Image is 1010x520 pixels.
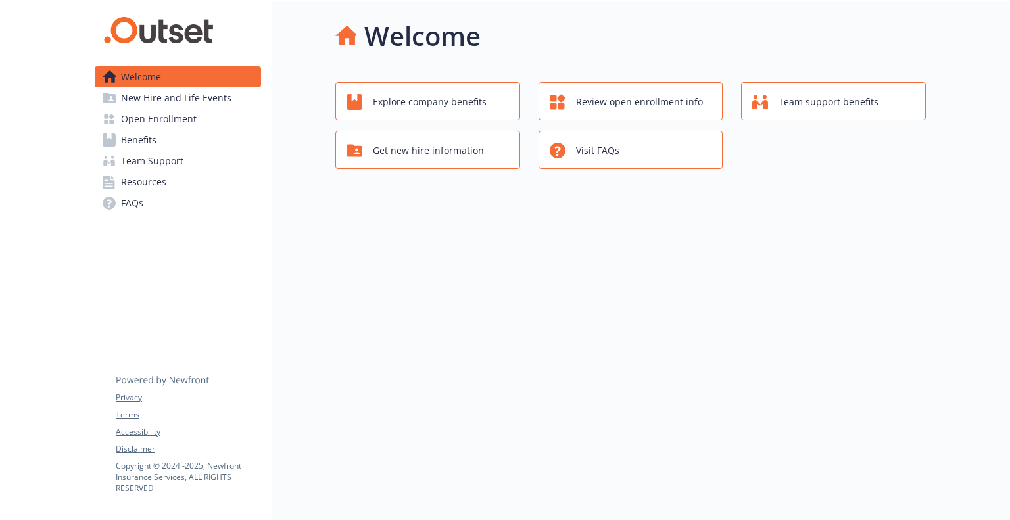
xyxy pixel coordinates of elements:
[121,130,156,151] span: Benefits
[364,16,481,56] h1: Welcome
[95,87,261,108] a: New Hire and Life Events
[539,82,723,120] button: Review open enrollment info
[373,89,487,114] span: Explore company benefits
[116,443,260,455] a: Disclaimer
[741,82,926,120] button: Team support benefits
[121,87,231,108] span: New Hire and Life Events
[116,426,260,438] a: Accessibility
[95,193,261,214] a: FAQs
[576,138,619,163] span: Visit FAQs
[116,460,260,494] p: Copyright © 2024 - 2025 , Newfront Insurance Services, ALL RIGHTS RESERVED
[121,172,166,193] span: Resources
[95,151,261,172] a: Team Support
[373,138,484,163] span: Get new hire information
[95,108,261,130] a: Open Enrollment
[121,66,161,87] span: Welcome
[779,89,878,114] span: Team support benefits
[576,89,703,114] span: Review open enrollment info
[121,193,143,214] span: FAQs
[121,151,183,172] span: Team Support
[95,172,261,193] a: Resources
[335,82,520,120] button: Explore company benefits
[116,409,260,421] a: Terms
[121,108,197,130] span: Open Enrollment
[95,66,261,87] a: Welcome
[539,131,723,169] button: Visit FAQs
[335,131,520,169] button: Get new hire information
[116,392,260,404] a: Privacy
[95,130,261,151] a: Benefits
